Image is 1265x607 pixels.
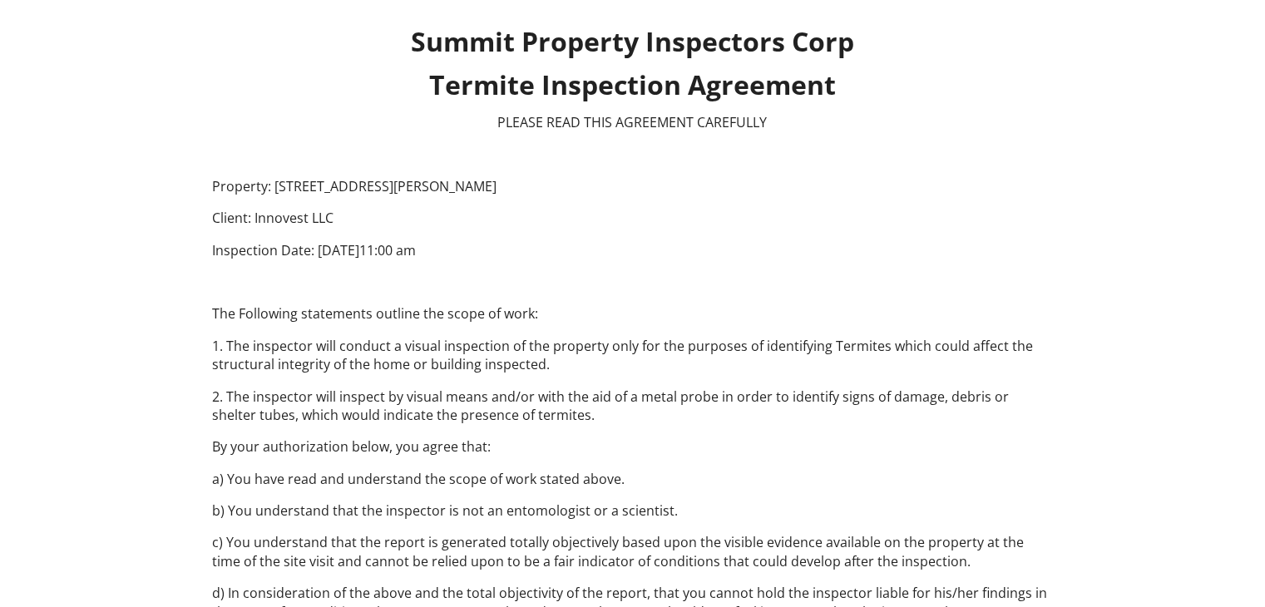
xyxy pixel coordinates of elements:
[212,470,1052,488] p: a) You have read and understand the scope of work stated above.
[212,533,1052,570] p: c) You understand that the report is generated totally objectively based upon the visible evidenc...
[429,67,836,102] strong: Termite Inspection Agreement
[411,23,854,59] strong: Summit Property Inspectors Corp
[212,387,1052,425] p: 2. The inspector will inspect by visual means and/or with the aid of a metal probe in order to id...
[212,437,1052,456] p: By your authorization below, you agree that:
[212,177,1052,195] p: Property: [STREET_ADDRESS][PERSON_NAME]
[212,209,1052,227] p: Client: Innovest LLC
[212,304,1052,323] p: The Following statements outline the scope of work:
[212,501,1052,520] p: b) You understand that the inspector is not an entomologist or a scientist.
[212,113,1052,131] p: PLEASE READ THIS AGREEMENT CAREFULLY
[212,241,1052,259] p: Inspection Date: [DATE]11:00 am
[212,337,1052,374] p: 1. The inspector will conduct a visual inspection of the property only for the purposes of identi...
